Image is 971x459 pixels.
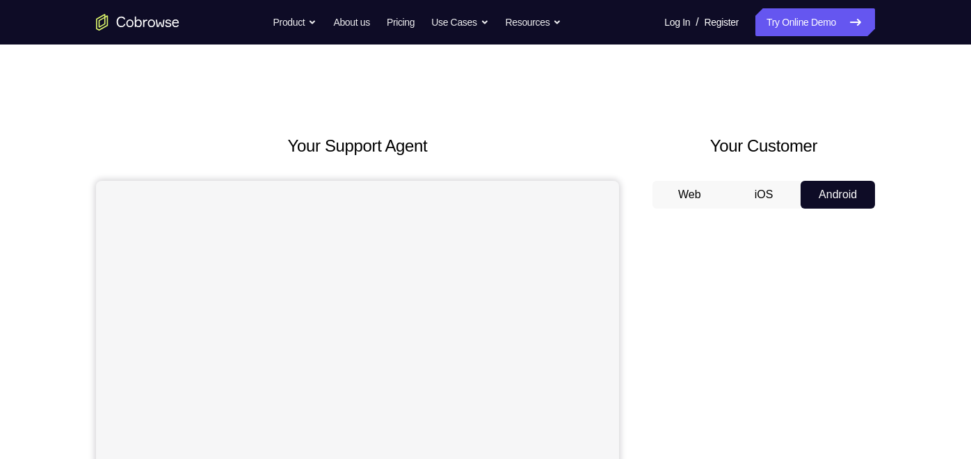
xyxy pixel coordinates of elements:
[506,8,562,36] button: Resources
[431,8,488,36] button: Use Cases
[727,181,801,209] button: iOS
[696,14,698,31] span: /
[652,134,875,159] h2: Your Customer
[333,8,369,36] a: About us
[96,14,179,31] a: Go to the home page
[801,181,875,209] button: Android
[652,181,727,209] button: Web
[664,8,690,36] a: Log In
[96,134,619,159] h2: Your Support Agent
[273,8,317,36] button: Product
[755,8,875,36] a: Try Online Demo
[705,8,739,36] a: Register
[387,8,415,36] a: Pricing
